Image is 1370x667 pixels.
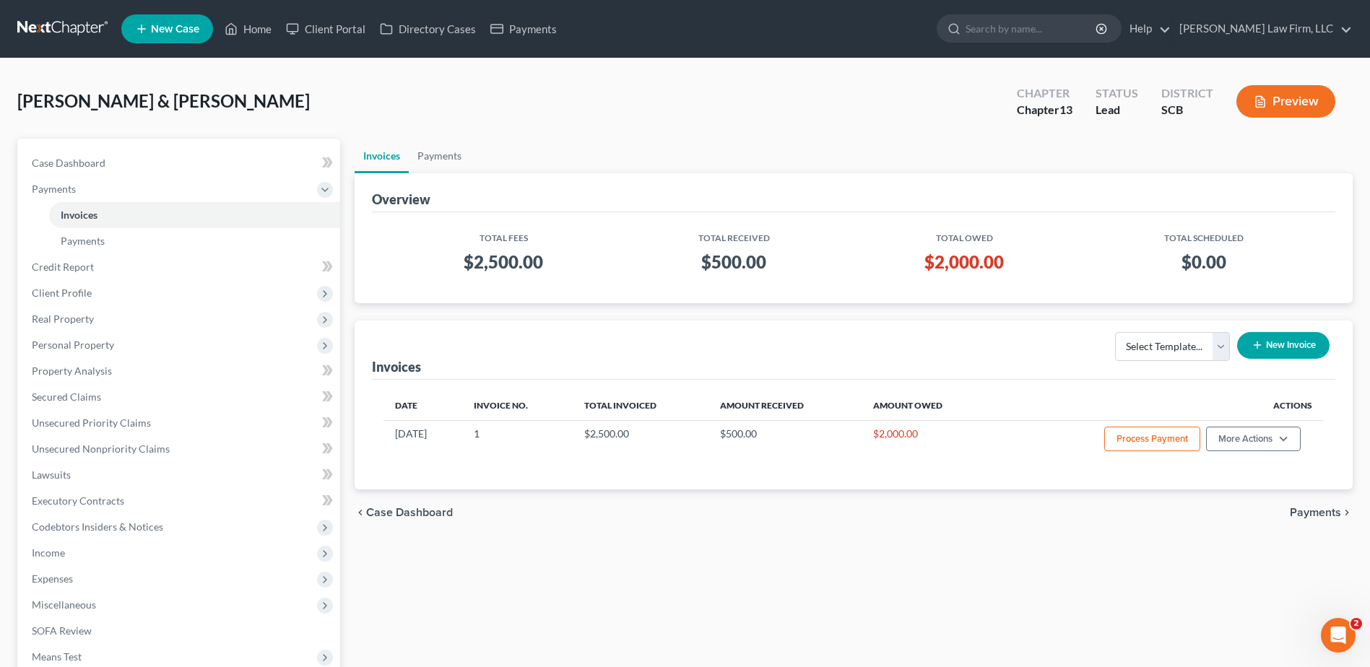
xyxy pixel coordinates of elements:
i: chevron_left [355,507,366,518]
a: Payments [483,16,564,42]
span: Invoices [61,209,97,221]
button: chevron_left Case Dashboard [355,507,453,518]
a: [PERSON_NAME] Law Firm, LLC [1172,16,1352,42]
th: Invoice No. [462,391,573,420]
span: Real Property [32,313,94,325]
button: Payments chevron_right [1290,507,1353,518]
a: Invoices [49,202,340,228]
span: Case Dashboard [366,507,453,518]
td: $500.00 [708,420,861,461]
a: Unsecured Nonpriority Claims [20,436,340,462]
div: Status [1096,85,1138,102]
span: Property Analysis [32,365,112,377]
a: Invoices [355,139,409,173]
a: Home [217,16,279,42]
a: Lawsuits [20,462,340,488]
th: Amount Owed [862,391,994,420]
span: Income [32,546,65,559]
span: Unsecured Nonpriority Claims [32,443,170,455]
a: Client Portal [279,16,373,42]
td: [DATE] [383,420,462,461]
a: Directory Cases [373,16,483,42]
span: Payments [61,235,105,247]
span: Credit Report [32,261,94,273]
th: Total Invoiced [573,391,709,420]
button: New Invoice [1237,332,1330,359]
span: Payments [32,183,76,195]
td: 1 [462,420,573,461]
span: Expenses [32,572,73,585]
span: SOFA Review [32,624,92,637]
a: Secured Claims [20,384,340,410]
h3: $500.00 [635,250,833,274]
span: Unsecured Priority Claims [32,417,151,429]
th: Actions [994,391,1324,420]
div: Overview [372,191,430,208]
a: Help [1122,16,1171,42]
th: Total Fees [383,224,623,245]
h3: $2,500.00 [395,250,612,274]
span: Miscellaneous [32,598,96,611]
input: Search by name... [966,15,1098,42]
div: District [1161,85,1213,102]
div: Chapter [1017,85,1072,102]
span: Means Test [32,650,82,663]
a: Case Dashboard [20,150,340,176]
a: Payments [409,139,470,173]
th: Total Scheduled [1084,224,1324,245]
a: Credit Report [20,254,340,280]
th: Total Owed [844,224,1084,245]
div: Lead [1096,102,1138,118]
a: Property Analysis [20,358,340,384]
i: chevron_right [1341,507,1353,518]
a: Payments [49,228,340,254]
span: 13 [1059,103,1072,116]
span: Codebtors Insiders & Notices [32,520,163,533]
button: Process Payment [1104,427,1200,451]
span: Payments [1290,507,1341,518]
th: Amount Received [708,391,861,420]
span: New Case [151,24,199,35]
a: SOFA Review [20,618,340,644]
div: Chapter [1017,102,1072,118]
span: Lawsuits [32,468,71,481]
th: Total Received [623,224,844,245]
span: 2 [1351,618,1362,629]
span: Secured Claims [32,391,101,403]
td: $2,000.00 [862,420,994,461]
span: Case Dashboard [32,157,105,169]
th: Date [383,391,462,420]
button: More Actions [1206,427,1301,451]
span: Client Profile [32,287,92,299]
td: $2,500.00 [573,420,709,461]
span: Executory Contracts [32,494,124,507]
h3: $2,000.00 [856,250,1072,274]
span: Personal Property [32,339,114,351]
h3: $0.00 [1096,250,1312,274]
a: Unsecured Priority Claims [20,410,340,436]
span: [PERSON_NAME] & [PERSON_NAME] [17,90,310,111]
div: SCB [1161,102,1213,118]
button: Preview [1236,85,1335,118]
a: Executory Contracts [20,488,340,514]
div: Invoices [372,358,421,375]
iframe: Intercom live chat [1321,618,1356,653]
